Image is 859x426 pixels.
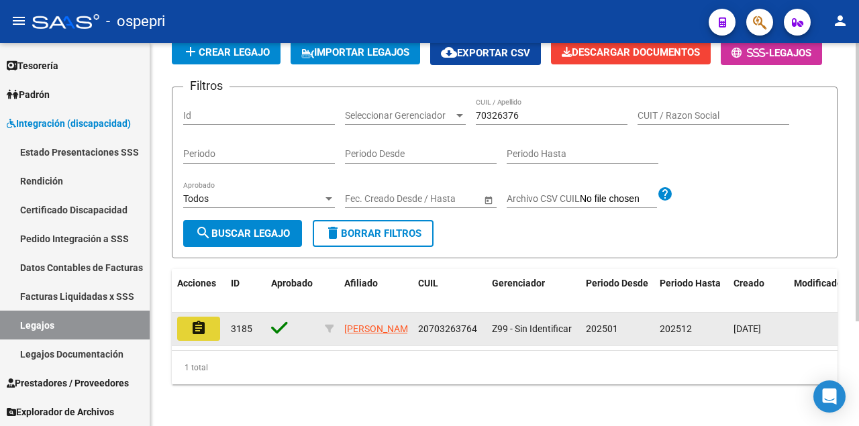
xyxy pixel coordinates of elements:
datatable-header-cell: CUIL [413,269,487,313]
datatable-header-cell: Modificado [789,269,849,313]
mat-icon: help [657,186,673,202]
input: Fecha inicio [345,193,394,205]
datatable-header-cell: Afiliado [339,269,413,313]
span: Buscar Legajo [195,227,290,239]
datatable-header-cell: Creado [728,269,789,313]
span: Descargar Documentos [562,46,700,58]
span: Seleccionar Gerenciador [345,110,454,121]
span: Integración (discapacidad) [7,116,131,131]
span: ID [231,278,240,288]
span: 3185 [231,323,252,334]
button: Descargar Documentos [551,40,711,64]
span: Prestadores / Proveedores [7,376,129,390]
span: Periodo Desde [586,278,648,288]
span: CUIL [418,278,438,288]
mat-icon: menu [11,13,27,29]
span: Acciones [177,278,216,288]
span: Borrar Filtros [325,227,421,239]
mat-icon: delete [325,225,341,241]
span: Afiliado [344,278,378,288]
span: - [731,47,769,59]
datatable-header-cell: Gerenciador [487,269,580,313]
datatable-header-cell: ID [225,269,266,313]
input: Fecha fin [405,193,471,205]
span: Tesorería [7,58,58,73]
button: Crear Legajo [172,40,281,64]
datatable-header-cell: Periodo Hasta [654,269,728,313]
span: Exportar CSV [441,47,530,59]
datatable-header-cell: Periodo Desde [580,269,654,313]
button: Exportar CSV [430,40,541,65]
button: -Legajos [721,40,822,65]
span: Crear Legajo [183,46,270,58]
h3: Filtros [183,76,230,95]
div: 1 total [172,351,838,384]
span: Periodo Hasta [660,278,721,288]
datatable-header-cell: Aprobado [266,269,319,313]
span: - ospepri [106,7,165,36]
mat-icon: search [195,225,211,241]
span: Creado [734,278,764,288]
button: IMPORTAR LEGAJOS [291,40,420,64]
span: 20703263764 [418,323,477,334]
button: Buscar Legajo [183,220,302,247]
span: Modificado [794,278,842,288]
span: 202512 [660,323,692,334]
mat-icon: person [832,13,848,29]
mat-icon: add [183,44,199,60]
span: IMPORTAR LEGAJOS [301,46,409,58]
span: Explorador de Archivos [7,405,114,419]
span: Archivo CSV CUIL [507,193,580,204]
input: Archivo CSV CUIL [580,193,657,205]
span: 202501 [586,323,618,334]
datatable-header-cell: Acciones [172,269,225,313]
mat-icon: assignment [191,320,207,336]
span: Z99 - Sin Identificar [492,323,572,334]
div: Open Intercom Messenger [813,380,846,413]
span: [DATE] [734,323,761,334]
span: Legajos [769,47,811,59]
span: Padrón [7,87,50,102]
mat-icon: cloud_download [441,44,457,60]
button: Open calendar [481,193,495,207]
span: Todos [183,193,209,204]
span: Gerenciador [492,278,545,288]
span: [PERSON_NAME] [344,323,416,334]
span: Aprobado [271,278,313,288]
button: Borrar Filtros [313,220,434,247]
